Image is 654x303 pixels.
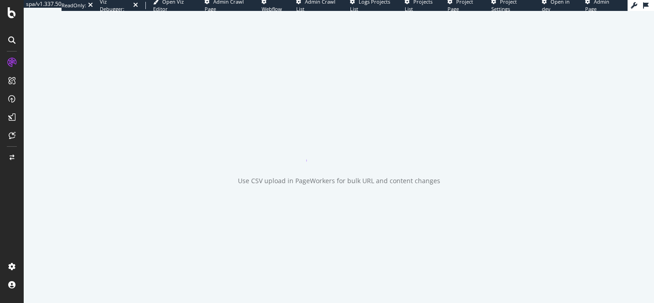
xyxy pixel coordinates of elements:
span: Webflow [262,5,282,12]
div: Use CSV upload in PageWorkers for bulk URL and content changes [238,176,440,185]
div: ReadOnly: [62,2,86,9]
div: animation [306,129,372,162]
